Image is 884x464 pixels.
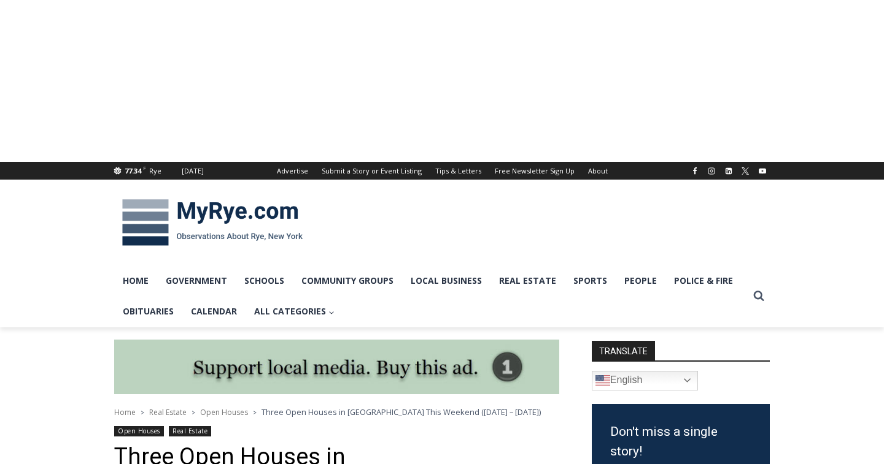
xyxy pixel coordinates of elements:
[182,296,246,327] a: Calendar
[592,341,655,360] strong: TRANSLATE
[738,164,753,178] a: X
[114,406,559,418] nav: Breadcrumbs
[270,162,315,180] a: Advertise
[315,162,428,180] a: Submit a Story or Event Listing
[592,371,698,390] a: English
[114,191,311,254] img: MyRye.com
[149,407,187,417] a: Real Estate
[688,164,702,178] a: Facebook
[253,408,257,417] span: >
[114,265,748,327] nav: Primary Navigation
[721,164,736,178] a: Linkedin
[581,162,615,180] a: About
[236,265,293,296] a: Schools
[125,166,141,175] span: 77.34
[402,265,490,296] a: Local Business
[200,407,248,417] a: Open Houses
[665,265,742,296] a: Police & Fire
[704,164,719,178] a: Instagram
[141,408,144,417] span: >
[169,426,211,436] a: Real Estate
[616,265,665,296] a: People
[293,265,402,296] a: Community Groups
[262,406,541,417] span: Three Open Houses in [GEOGRAPHIC_DATA] This Weekend ([DATE] – [DATE])
[114,407,136,417] a: Home
[143,164,146,171] span: F
[428,162,488,180] a: Tips & Letters
[114,426,164,436] a: Open Houses
[610,422,751,461] h3: Don't miss a single story!
[595,373,610,388] img: en
[490,265,565,296] a: Real Estate
[270,162,615,180] nav: Secondary Navigation
[192,408,195,417] span: >
[114,296,182,327] a: Obituaries
[114,265,157,296] a: Home
[254,305,335,318] span: All Categories
[748,285,770,307] button: View Search Form
[755,164,770,178] a: YouTube
[157,265,236,296] a: Government
[114,340,559,395] img: support local media, buy this ad
[246,296,343,327] a: All Categories
[182,165,204,177] div: [DATE]
[149,165,161,177] div: Rye
[565,265,616,296] a: Sports
[488,162,581,180] a: Free Newsletter Sign Up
